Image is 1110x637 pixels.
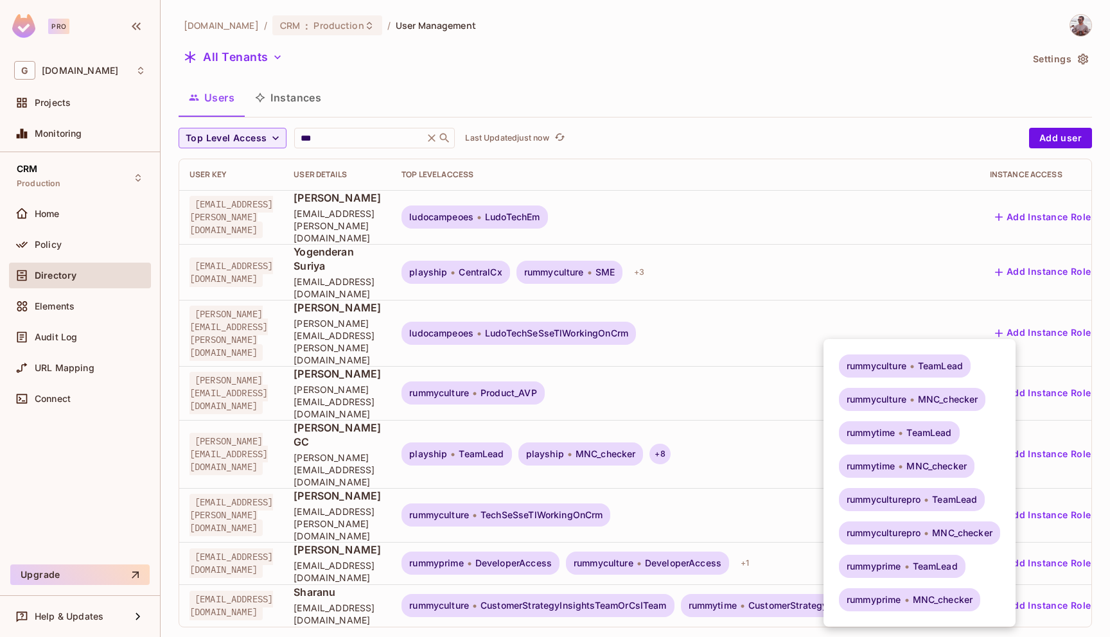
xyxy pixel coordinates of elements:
[847,394,906,405] span: rummyculture
[932,494,977,505] span: TeamLead
[847,561,901,572] span: rummyprime
[847,494,921,505] span: rummyculturepro
[918,394,978,405] span: MNC_checker
[906,461,967,471] span: MNC_checker
[847,461,895,471] span: rummytime
[913,595,973,605] span: MNC_checker
[847,428,895,438] span: rummytime
[847,361,906,371] span: rummyculture
[847,528,921,538] span: rummyculturepro
[932,528,992,538] span: MNC_checker
[913,561,958,572] span: TeamLead
[906,428,951,438] span: TeamLead
[847,595,901,605] span: rummyprime
[918,361,963,371] span: TeamLead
